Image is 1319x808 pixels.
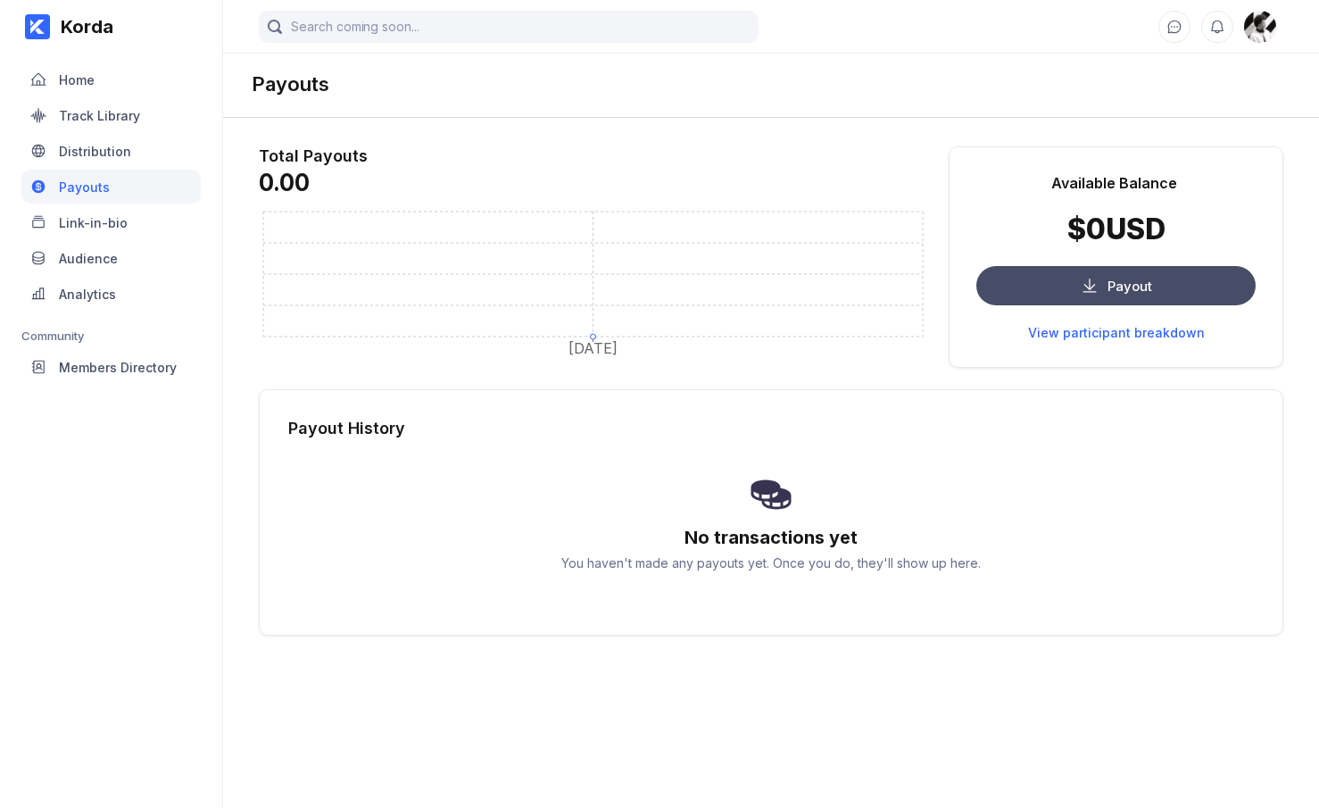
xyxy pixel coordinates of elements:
a: Home [21,62,201,98]
a: Distribution [21,134,201,170]
div: Home [59,72,95,87]
div: You haven't made any payouts yet. Once you do, they'll show up here. [561,555,981,571]
a: Track Library [21,98,201,134]
div: Available Balance [1051,174,1177,192]
div: Members Directory [59,360,177,375]
div: Distribution [59,144,131,159]
div: Link-in-bio [59,215,128,230]
a: Link-in-bio [21,205,201,241]
div: $ 0 USD [1067,212,1166,246]
a: Payouts [21,170,201,205]
div: Payout [1107,278,1152,295]
div: Audience [59,251,118,266]
a: Members Directory [21,350,201,386]
div: Total Payouts [259,146,927,165]
div: Payouts [252,72,329,96]
div: Analytics [59,287,116,302]
div: Korda [50,16,113,37]
a: Audience [21,241,201,277]
input: Search coming soon... [259,11,759,43]
a: Analytics [21,277,201,312]
div: No transactions yet [684,527,858,548]
div: Payouts [59,179,110,195]
div: Payout History [288,419,1254,437]
div: 0.00 [259,169,927,196]
div: Community [21,329,201,343]
button: Payout [976,266,1256,305]
div: Mali McCalla [1244,11,1276,43]
div: Track Library [59,108,140,123]
tspan: [DATE] [568,339,618,357]
img: 160x160 [1244,11,1276,43]
div: View participant breakdown [1028,325,1205,340]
